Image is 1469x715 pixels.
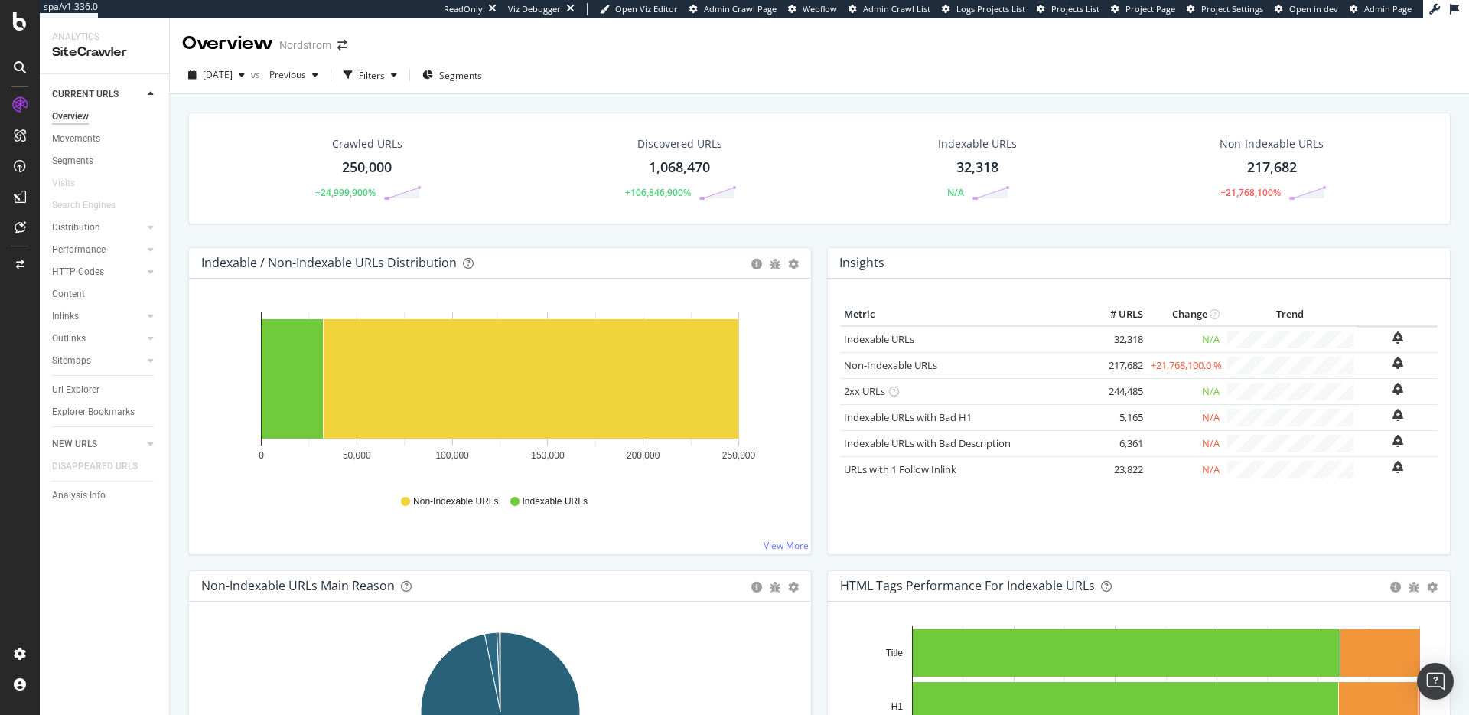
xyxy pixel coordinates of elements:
a: URLs with 1 Follow Inlink [844,462,956,476]
div: bug [1409,582,1419,593]
div: bug [770,582,780,593]
div: A chart. [201,303,799,481]
a: Segments [52,153,158,169]
h4: Insights [839,253,884,273]
div: NEW URLS [52,436,97,452]
td: N/A [1147,430,1223,456]
div: bell-plus [1392,435,1403,447]
div: Explorer Bookmarks [52,404,135,420]
a: Admin Crawl List [849,3,930,15]
div: Indexable URLs [938,136,1017,152]
div: Viz Debugger: [508,3,563,15]
td: N/A [1147,456,1223,482]
th: # URLS [1086,303,1147,326]
div: +24,999,900% [315,186,376,199]
span: Logs Projects List [956,3,1025,15]
div: 217,682 [1247,158,1297,178]
div: gear [788,259,799,269]
td: 5,165 [1086,404,1147,430]
div: ReadOnly: [444,3,485,15]
text: 100,000 [435,450,469,461]
td: N/A [1147,404,1223,430]
div: Discovered URLs [637,136,722,152]
th: Trend [1223,303,1357,326]
text: 150,000 [531,450,565,461]
text: Title [886,648,904,658]
button: [DATE] [182,63,251,87]
a: Indexable URLs with Bad Description [844,436,1011,450]
span: Project Page [1125,3,1175,15]
span: vs [251,68,263,81]
a: Content [52,286,158,302]
a: Analysis Info [52,488,158,504]
td: 32,318 [1086,326,1147,353]
span: Projects List [1051,3,1099,15]
span: Open in dev [1289,3,1338,15]
div: bell-plus [1392,461,1403,473]
a: Search Engines [52,198,131,214]
text: H1 [891,701,904,712]
div: gear [1427,582,1438,593]
div: Url Explorer [52,382,99,398]
th: Change [1147,303,1223,326]
div: Nordstrom [279,38,331,53]
span: 2025 Jul. 17th [203,68,233,81]
div: Analysis Info [52,488,106,504]
div: Distribution [52,220,100,236]
span: Indexable URLs [523,495,588,508]
div: Sitemaps [52,353,91,369]
td: 6,361 [1086,430,1147,456]
span: Previous [263,68,306,81]
a: Open in dev [1275,3,1338,15]
div: gear [788,582,799,593]
button: Segments [416,63,488,87]
div: circle-info [751,259,762,269]
td: N/A [1147,326,1223,353]
div: HTML Tags Performance for Indexable URLs [840,578,1095,593]
span: Segments [439,69,482,82]
div: bell-plus [1392,409,1403,421]
div: Crawled URLs [332,136,402,152]
a: 2xx URLs [844,384,885,398]
a: Admin Page [1350,3,1412,15]
div: Inlinks [52,309,79,325]
div: bell-plus [1392,331,1403,344]
div: Overview [182,31,273,57]
a: Overview [52,109,158,125]
a: Distribution [52,220,143,236]
div: Filters [359,69,385,82]
a: Url Explorer [52,382,158,398]
a: Inlinks [52,309,143,325]
div: Indexable / Non-Indexable URLs Distribution [201,255,457,270]
div: CURRENT URLS [52,87,119,103]
div: circle-info [751,582,762,593]
div: bell-plus [1392,383,1403,395]
div: 1,068,470 [649,158,710,178]
th: Metric [840,303,1086,326]
div: arrow-right-arrow-left [337,40,347,51]
div: bell-plus [1392,357,1403,369]
a: View More [764,539,809,552]
a: HTTP Codes [52,264,143,280]
a: Sitemaps [52,353,143,369]
span: Admin Page [1364,3,1412,15]
span: Non-Indexable URLs [413,495,498,508]
div: Non-Indexable URLs Main Reason [201,578,395,593]
td: 244,485 [1086,378,1147,404]
div: N/A [947,186,964,199]
a: Project Page [1111,3,1175,15]
div: circle-info [1390,582,1401,593]
div: Outlinks [52,331,86,347]
div: SiteCrawler [52,44,157,61]
div: Search Engines [52,198,116,214]
td: N/A [1147,378,1223,404]
div: Movements [52,131,100,147]
a: NEW URLS [52,436,143,452]
a: Admin Crawl Page [689,3,777,15]
div: Visits [52,175,75,191]
td: +21,768,100.0 % [1147,352,1223,378]
span: Project Settings [1201,3,1263,15]
a: Open Viz Editor [600,3,678,15]
a: Non-Indexable URLs [844,358,937,372]
a: Projects List [1037,3,1099,15]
